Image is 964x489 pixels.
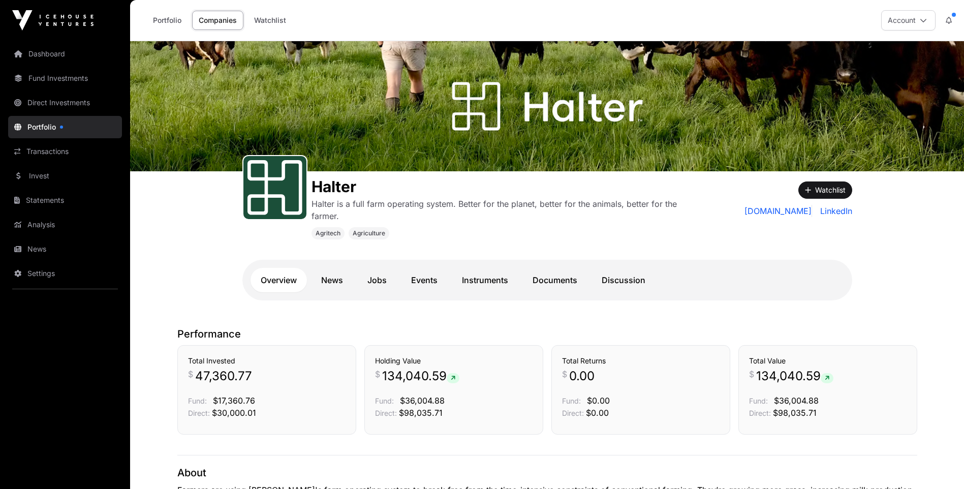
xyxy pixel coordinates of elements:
[749,368,754,380] span: $
[586,408,609,418] span: $0.00
[375,356,533,366] h3: Holding Value
[522,268,587,292] a: Documents
[188,409,210,417] span: Direct:
[401,268,448,292] a: Events
[8,262,122,285] a: Settings
[130,41,964,171] img: Halter
[773,408,817,418] span: $98,035.71
[798,181,852,199] button: Watchlist
[562,409,584,417] span: Direct:
[749,356,907,366] h3: Total Value
[8,213,122,236] a: Analysis
[400,395,445,406] span: $36,004.88
[188,368,193,380] span: $
[8,189,122,211] a: Statements
[375,368,380,380] span: $
[8,43,122,65] a: Dashboard
[382,368,459,384] span: 134,040.59
[311,268,353,292] a: News
[177,327,917,341] p: Performance
[357,268,397,292] a: Jobs
[247,160,302,215] img: Halter-Favicon.svg
[562,368,567,380] span: $
[587,395,610,406] span: $0.00
[816,205,852,217] a: LinkedIn
[569,368,595,384] span: 0.00
[195,368,252,384] span: 47,360.77
[247,11,293,30] a: Watchlist
[8,140,122,163] a: Transactions
[913,440,964,489] iframe: Chat Widget
[375,409,397,417] span: Direct:
[213,395,255,406] span: $17,360.76
[212,408,256,418] span: $30,000.01
[8,91,122,114] a: Direct Investments
[312,198,700,222] p: Halter is a full farm operating system. Better for the planet, better for the animals, better for...
[251,268,844,292] nav: Tabs
[12,10,94,30] img: Icehouse Ventures Logo
[312,177,700,196] h1: Halter
[8,165,122,187] a: Invest
[756,368,833,384] span: 134,040.59
[8,116,122,138] a: Portfolio
[316,229,340,237] span: Agritech
[177,466,917,480] p: About
[188,356,346,366] h3: Total Invested
[562,356,720,366] h3: Total Returns
[452,268,518,292] a: Instruments
[774,395,819,406] span: $36,004.88
[592,268,656,292] a: Discussion
[375,396,394,405] span: Fund:
[188,396,207,405] span: Fund:
[8,67,122,89] a: Fund Investments
[251,268,307,292] a: Overview
[192,11,243,30] a: Companies
[146,11,188,30] a: Portfolio
[353,229,385,237] span: Agriculture
[749,409,771,417] span: Direct:
[881,10,936,30] button: Account
[744,205,812,217] a: [DOMAIN_NAME]
[562,396,581,405] span: Fund:
[749,396,768,405] span: Fund:
[399,408,443,418] span: $98,035.71
[8,238,122,260] a: News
